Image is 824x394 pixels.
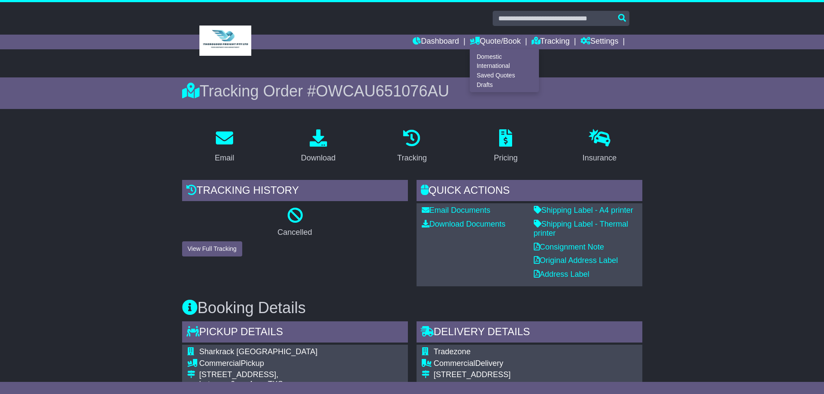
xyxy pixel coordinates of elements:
a: Email Documents [422,206,491,215]
a: Email [209,126,240,167]
a: Insurance [577,126,622,167]
a: Download [295,126,341,167]
span: OWCAU651076AU [316,82,449,100]
span: Sharkrack [GEOGRAPHIC_DATA] [199,347,317,356]
a: Tracking [532,35,570,49]
a: International [470,61,539,71]
p: Cancelled [182,228,408,237]
a: Dashboard [413,35,459,49]
div: Tracking Order # [182,82,642,100]
div: [STREET_ADDRESS], [199,370,366,380]
div: Download [301,152,336,164]
div: Quote/Book [470,49,539,92]
a: Consignment Note [534,243,604,251]
a: Tracking [391,126,432,167]
h3: Booking Details [182,299,642,317]
div: Tracking [397,152,426,164]
a: Drafts [470,80,539,90]
a: Shipping Label - Thermal printer [534,220,628,238]
div: Insurance [583,152,617,164]
span: Tradezone [434,347,471,356]
div: Pickup [199,359,366,368]
button: View Full Tracking [182,241,242,256]
div: [STREET_ADDRESS] [434,370,570,380]
span: Commercial [199,359,241,368]
div: Email [215,152,234,164]
a: Settings [580,35,619,49]
div: Delivery Details [417,321,642,345]
div: Tracking history [182,180,408,203]
div: Pickup Details [182,321,408,345]
a: Download Documents [422,220,506,228]
a: Original Address Label [534,256,618,265]
a: Shipping Label - A4 printer [534,206,633,215]
a: Quote/Book [470,35,521,49]
a: Saved Quotes [470,71,539,80]
a: Address Label [534,270,590,279]
div: Pricing [494,152,518,164]
div: between 9am-4pm. TKS [199,380,366,389]
a: Domestic [470,52,539,61]
a: Pricing [488,126,523,167]
span: Commercial [434,359,475,368]
div: Delivery [434,359,570,368]
div: Quick Actions [417,180,642,203]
